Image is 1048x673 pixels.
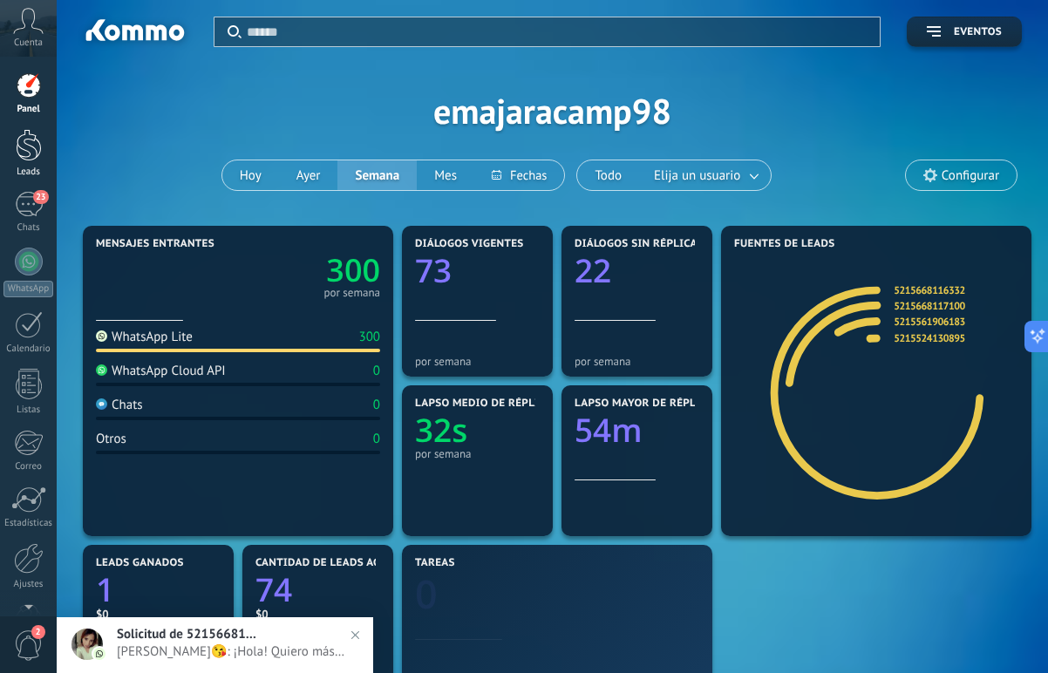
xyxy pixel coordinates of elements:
[255,567,292,611] text: 74
[3,404,54,416] div: Listas
[96,330,107,342] img: WhatsApp Lite
[33,190,48,204] span: 23
[3,518,54,529] div: Estadísticas
[415,398,553,410] span: Lapso medio de réplica
[96,364,107,376] img: WhatsApp Cloud API
[3,281,53,297] div: WhatsApp
[894,299,965,313] a: 5215668117100
[222,160,279,190] button: Hoy
[96,567,114,611] text: 1
[96,607,221,622] div: $0
[894,331,965,345] a: 5215524130895
[639,160,771,190] button: Elija un usuario
[415,355,540,368] div: por semana
[415,568,438,621] text: 0
[3,461,54,472] div: Correo
[3,104,54,115] div: Panel
[575,248,611,292] text: 22
[117,643,348,660] span: [PERSON_NAME]😘: ¡Hola! Quiero más información.
[415,447,540,460] div: por semana
[3,343,54,355] div: Calendario
[575,238,698,250] span: Diálogos sin réplica
[415,407,467,452] text: 32s
[358,329,380,345] div: 300
[575,407,699,452] a: 54m
[57,617,373,673] a: Solicitud de 5215668116332[PERSON_NAME]😘: ¡Hola! Quiero más información.
[3,222,54,234] div: Chats
[954,26,1002,38] span: Eventos
[650,164,744,187] span: Elija un usuario
[255,567,380,611] a: 74
[894,283,965,297] a: 5215668116332
[415,248,452,292] text: 73
[3,167,54,178] div: Leads
[255,607,380,622] div: $0
[14,37,43,49] span: Cuenta
[96,567,221,611] a: 1
[96,557,184,569] span: Leads ganados
[279,160,338,190] button: Ayer
[373,363,380,379] div: 0
[907,17,1022,47] button: Eventos
[417,160,474,190] button: Mes
[337,160,417,190] button: Semana
[894,315,965,329] a: 5215561906183
[373,397,380,413] div: 0
[323,289,380,297] div: por semana
[96,398,107,410] img: Chats
[96,431,126,447] div: Otros
[575,355,699,368] div: por semana
[3,579,54,590] div: Ajustes
[31,625,45,639] span: 2
[575,407,643,452] text: 54m
[238,248,380,291] a: 300
[96,329,193,345] div: WhatsApp Lite
[96,397,143,413] div: Chats
[93,648,105,660] img: com.amocrm.amocrmwa.svg
[734,238,835,250] span: Fuentes de leads
[373,431,380,447] div: 0
[96,238,214,250] span: Mensajes entrantes
[326,248,380,291] text: 300
[96,363,226,379] div: WhatsApp Cloud API
[415,557,455,569] span: Tareas
[117,626,256,642] span: Solicitud de 5215668116332
[343,622,368,648] img: close_notification.svg
[474,160,564,190] button: Fechas
[415,568,699,621] a: 0
[577,160,639,190] button: Todo
[575,398,713,410] span: Lapso mayor de réplica
[255,557,412,569] span: Cantidad de leads activos
[415,238,524,250] span: Diálogos vigentes
[942,168,999,183] span: Configurar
